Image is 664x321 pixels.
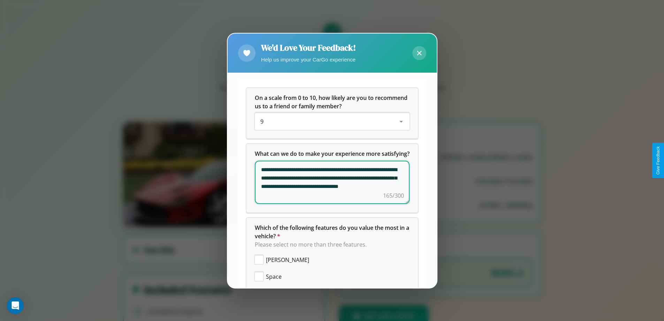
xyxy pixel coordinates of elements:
span: Which of the following features do you value the most in a vehicle? [255,224,411,240]
div: On a scale from 0 to 10, how likely are you to recommend us to a friend or family member? [255,113,410,130]
div: On a scale from 0 to 10, how likely are you to recommend us to a friend or family member? [246,88,418,138]
h2: We'd Love Your Feedback! [261,42,356,53]
div: Give Feedback [656,146,661,175]
span: [PERSON_NAME] [266,256,309,264]
span: What can we do to make your experience more satisfying? [255,150,410,158]
div: Open Intercom Messenger [7,297,24,314]
span: 9 [260,118,264,125]
span: Please select no more than three features. [255,241,367,248]
span: Space [266,272,282,281]
span: On a scale from 0 to 10, how likely are you to recommend us to a friend or family member? [255,94,409,110]
div: 165/300 [383,191,404,200]
h5: On a scale from 0 to 10, how likely are you to recommend us to a friend or family member? [255,94,410,110]
p: Help us improve your CarGo experience [261,55,356,64]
